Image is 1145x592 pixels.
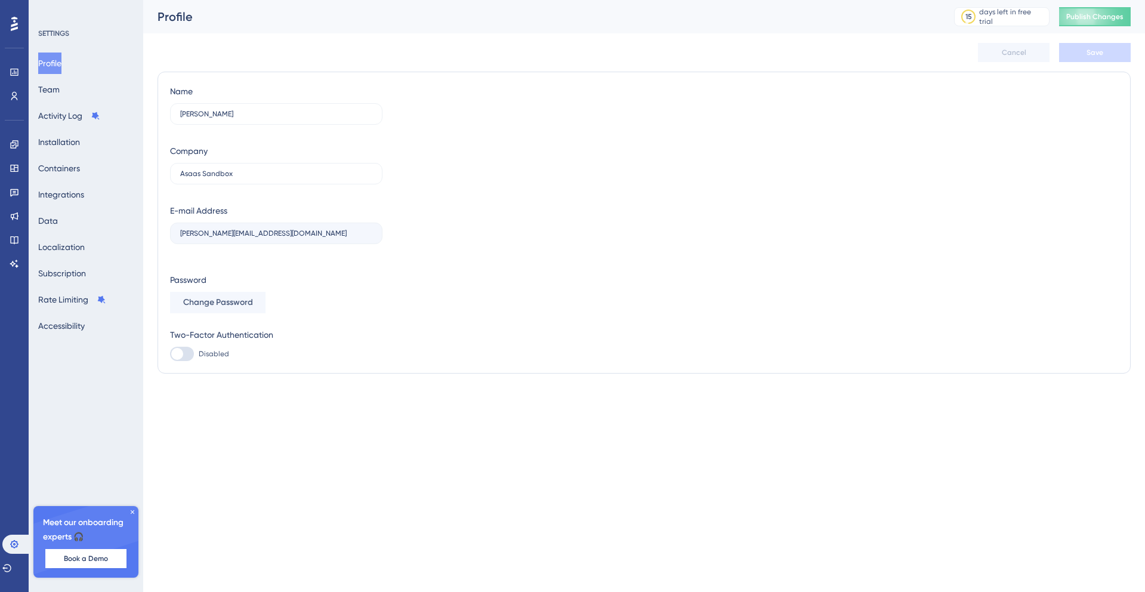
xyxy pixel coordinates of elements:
div: SETTINGS [38,29,135,38]
div: Password [170,273,382,287]
button: Rate Limiting [38,289,106,310]
div: Name [170,84,193,98]
div: days left in free trial [979,7,1045,26]
button: Activity Log [38,105,100,127]
div: E-mail Address [170,203,227,218]
span: Meet our onboarding experts 🎧 [43,516,129,544]
input: Name Surname [180,110,372,118]
button: Installation [38,131,80,153]
button: Containers [38,158,80,179]
input: E-mail Address [180,229,372,238]
button: Subscription [38,263,86,284]
button: Book a Demo [45,549,126,568]
button: Localization [38,236,85,258]
span: Cancel [1002,48,1026,57]
button: Data [38,210,58,232]
button: Save [1059,43,1131,62]
button: Accessibility [38,315,85,337]
div: Company [170,144,208,158]
span: Change Password [183,295,253,310]
span: Disabled [199,349,229,359]
div: 15 [965,12,972,21]
button: Cancel [978,43,1050,62]
input: Company Name [180,169,372,178]
div: Profile [158,8,924,25]
button: Change Password [170,292,266,313]
div: Two-Factor Authentication [170,328,382,342]
button: Team [38,79,60,100]
button: Publish Changes [1059,7,1131,26]
span: Book a Demo [64,554,108,563]
span: Save [1087,48,1103,57]
button: Integrations [38,184,84,205]
button: Profile [38,53,61,74]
